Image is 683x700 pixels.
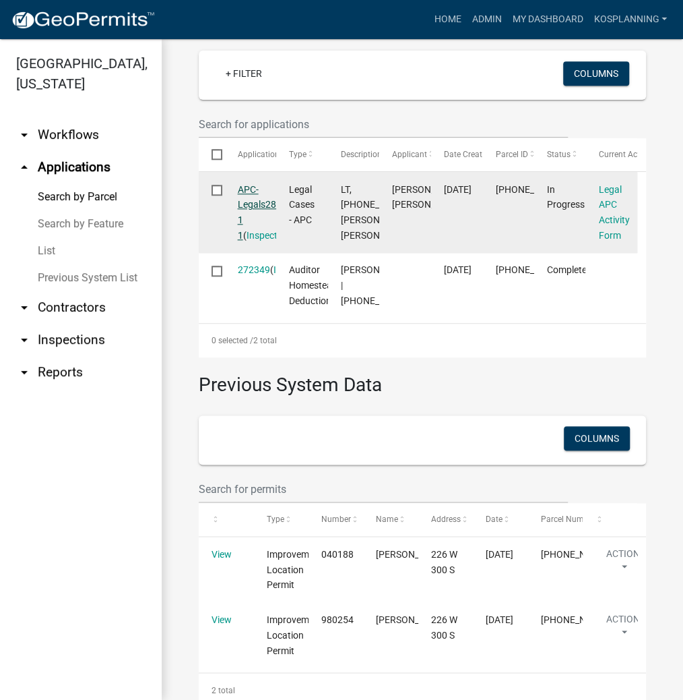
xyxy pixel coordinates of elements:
span: Completed [547,264,592,275]
datatable-header-cell: Address [418,503,473,535]
span: Amanda Denz | 003-140-005 [341,264,420,306]
a: My Dashboard [507,7,588,32]
datatable-header-cell: Application Number [224,138,276,171]
a: Inspections [273,264,322,275]
span: 003-140-005 [495,184,575,195]
span: 040188 [321,548,354,559]
span: Date Created [444,150,491,159]
a: 272349 [238,264,270,275]
i: arrow_drop_down [16,127,32,143]
datatable-header-cell: Date [473,503,527,535]
button: Columns [564,426,630,450]
span: Number [321,514,351,523]
a: Admin [466,7,507,32]
span: Current Activity [599,150,655,159]
h3: Previous System Data [199,357,646,399]
datatable-header-cell: Name [363,503,418,535]
span: Type [267,514,284,523]
span: Improvement Location Permit [267,614,323,655]
span: Legal Cases - APC [289,184,315,226]
span: Parcel ID [495,150,527,159]
span: 06/13/2024 [444,264,471,275]
i: arrow_drop_down [16,332,32,348]
a: kosplanning [588,7,672,32]
a: APC-Legals286023 1 1 [238,184,298,241]
datatable-header-cell: Status [534,138,586,171]
span: 0 selected / [212,336,253,345]
i: arrow_drop_up [16,159,32,175]
a: View [212,614,232,624]
div: ( ) [238,262,263,278]
button: Columns [563,61,629,86]
span: Improvement Location Permit [267,548,323,590]
datatable-header-cell: Type [276,138,328,171]
span: Date [486,514,502,523]
datatable-header-cell: Current Activity [585,138,637,171]
span: Description [341,150,382,159]
datatable-header-cell: Parcel ID [482,138,534,171]
span: Applicant [392,150,427,159]
span: LT, 003-140-005, BZA,AMANDA DENZ [341,184,422,241]
a: + Filter [215,61,273,86]
span: Auditor Homestead Deduction [289,264,337,306]
datatable-header-cell: Number [308,503,363,535]
div: ( ) [238,182,263,243]
span: Name [376,514,398,523]
datatable-header-cell: Date Created [431,138,483,171]
a: View [212,548,232,559]
i: arrow_drop_down [16,364,32,380]
span: Lee Ann Taylor [392,184,464,210]
span: 3/26/1998 [486,614,513,624]
a: Inspections [247,230,295,241]
datatable-header-cell: Description [328,138,380,171]
input: Search for permits [199,475,568,503]
datatable-header-cell: Parcel Number [527,503,582,535]
span: CHRISTOPHER SANBURN [376,614,448,624]
button: Action [595,612,651,645]
span: 003-140-005 [540,614,620,624]
datatable-header-cell: Select [199,138,224,171]
span: 003-140-005 [540,548,620,559]
span: 3/17/2004 [486,548,513,559]
span: Application Number [238,150,311,159]
div: 2 total [199,324,646,357]
datatable-header-cell: Type [253,503,308,535]
input: Search for applications [199,111,568,138]
span: Address [431,514,461,523]
i: arrow_drop_down [16,299,32,316]
span: 226 W 300 S [431,548,457,575]
a: Legal APC Activity Form [599,184,630,241]
span: Status [547,150,571,159]
span: Type [289,150,306,159]
span: 003-140-005 [495,264,575,275]
datatable-header-cell: Applicant [379,138,431,171]
span: CHRISTOPHER SANBURN [376,548,448,559]
span: In Progress [547,184,585,210]
a: Home [428,7,466,32]
button: Action [595,546,651,580]
span: Parcel Number [540,514,595,523]
span: 980254 [321,614,354,624]
span: 226 W 300 S [431,614,457,640]
span: 07/16/2024 [444,184,471,195]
